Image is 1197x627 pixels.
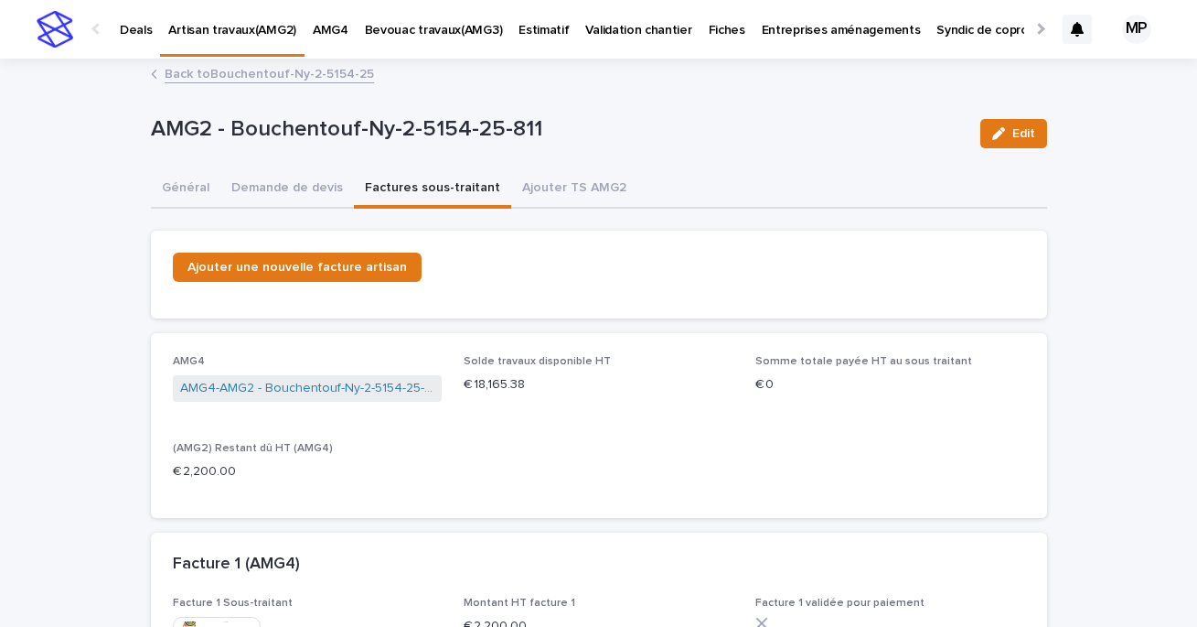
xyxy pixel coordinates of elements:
button: Edit [980,119,1047,148]
a: Back toBouchentouf-Ny-2-5154-25 [165,62,374,83]
img: stacker-logo-s-only.png [37,11,73,48]
button: Général [151,170,220,209]
p: € 0 [755,375,1025,395]
p: € 2,200.00 [173,462,443,481]
span: AMG4 [173,356,205,367]
span: Somme totale payée HT au sous traitant [755,356,972,367]
button: Ajouter TS AMG2 [511,170,637,209]
span: Facture 1 Sous-traitant [173,598,293,609]
h2: Facture 1 (AMG4) [173,555,300,575]
div: MP [1122,15,1151,44]
a: Ajouter une nouvelle facture artisan [173,253,422,282]
p: € 18,165.38 [464,375,733,395]
span: Solde travaux disponible HT [464,356,611,367]
span: (AMG2) Restant dû HT (AMG4) [173,443,333,454]
span: Montant HT facture 1 [464,598,575,609]
a: AMG4-AMG2 - Bouchentouf-Ny-2-5154-25-811-1357 [180,379,435,398]
button: Demande de devis [220,170,354,209]
span: Ajouter une nouvelle facture artisan [187,261,407,274]
span: Facture 1 validée pour paiement [755,598,924,609]
span: Edit [1012,127,1035,140]
button: Factures sous-traitant [354,170,511,209]
p: AMG2 - Bouchentouf-Ny-2-5154-25-811 [151,116,966,143]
